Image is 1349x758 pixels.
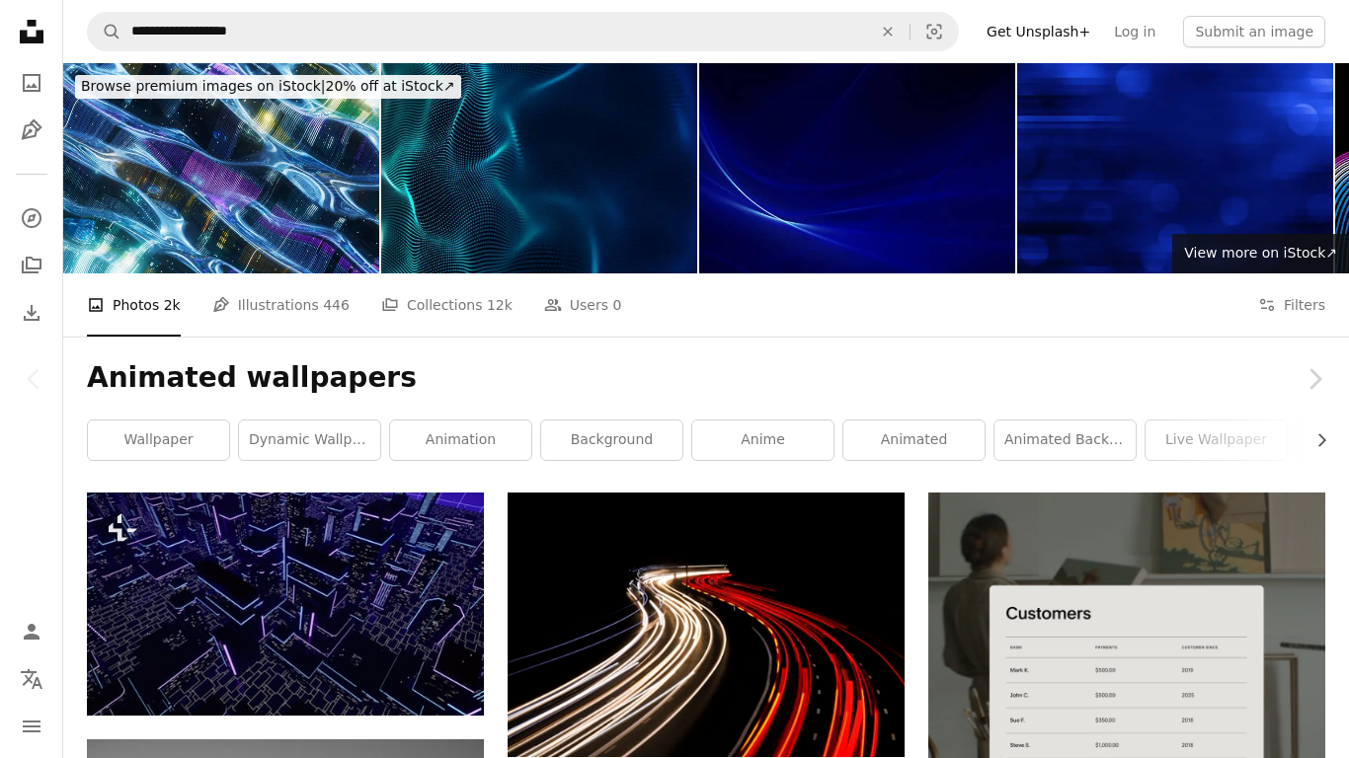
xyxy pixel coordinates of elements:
[87,493,484,716] img: a large city filled with lots of tall buildings
[12,198,51,238] a: Explore
[381,63,697,273] img: Abstract network of digital particles
[1184,245,1337,261] span: View more on iStock ↗
[212,273,350,337] a: Illustrations 446
[699,63,1015,273] img: Abstract Light blue Background Textured Effect,XXXL
[975,16,1102,47] a: Get Unsplash+
[87,12,959,51] form: Find visuals sitewide
[1183,16,1325,47] button: Submit an image
[88,13,121,50] button: Search Unsplash
[87,360,1325,396] h1: Animated wallpapers
[994,420,1136,460] a: animated background
[911,13,958,50] button: Visual search
[87,595,484,613] a: a large city filled with lots of tall buildings
[12,612,51,651] a: Log in / Sign up
[12,111,51,150] a: Illustrations
[508,616,905,634] a: high-angle photography of road at nighttime
[544,273,622,337] a: Users 0
[1258,273,1325,337] button: Filters
[1102,16,1167,47] a: Log in
[63,63,379,273] img: Dynamic Flow of Digital Data Streams
[88,420,229,460] a: wallpaper
[239,420,380,460] a: dynamic wallpaper
[81,78,455,94] span: 20% off at iStock ↗
[12,63,51,103] a: Photos
[63,63,473,111] a: Browse premium images on iStock|20% off at iStock↗
[1017,63,1333,273] img: Abstract dynamic background with bokeh light
[1172,234,1349,273] a: View more on iStock↗
[843,420,985,460] a: animated
[613,294,622,316] span: 0
[12,707,51,746] button: Menu
[12,659,51,699] button: Language
[381,273,513,337] a: Collections 12k
[1280,284,1349,474] a: Next
[487,294,513,316] span: 12k
[866,13,910,50] button: Clear
[390,420,531,460] a: animation
[81,78,325,94] span: Browse premium images on iStock |
[12,246,51,285] a: Collections
[508,493,905,757] img: high-angle photography of road at nighttime
[1146,420,1287,460] a: live wallpaper
[692,420,833,460] a: anime
[323,294,350,316] span: 446
[541,420,682,460] a: background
